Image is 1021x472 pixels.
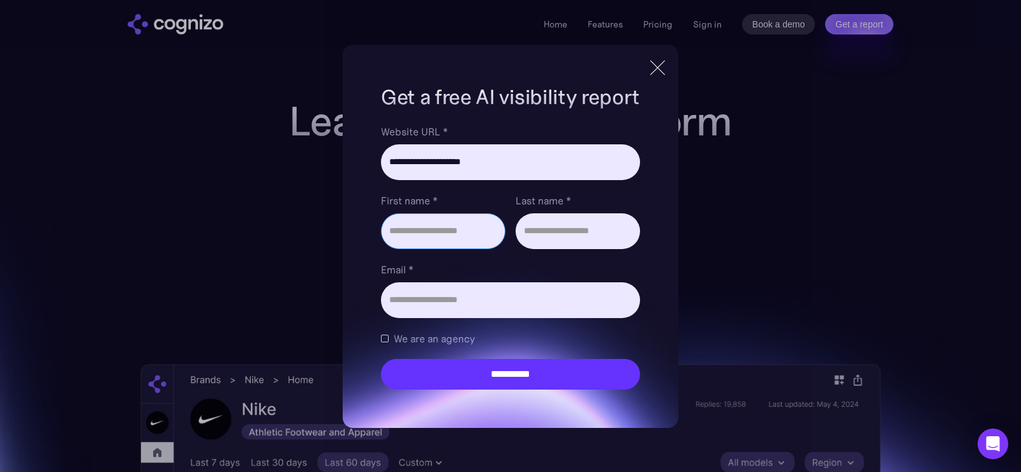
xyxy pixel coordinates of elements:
label: Email * [381,262,640,277]
div: Open Intercom Messenger [978,429,1008,459]
label: Last name * [516,193,640,208]
h1: Get a free AI visibility report [381,83,640,111]
form: Brand Report Form [381,124,640,390]
label: First name * [381,193,505,208]
span: We are an agency [394,331,475,346]
label: Website URL * [381,124,640,139]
